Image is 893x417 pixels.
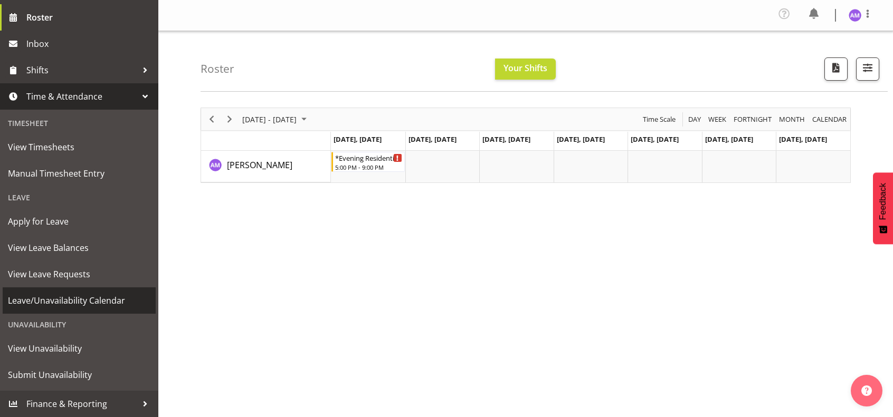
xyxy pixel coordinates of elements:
button: Time Scale [641,113,678,126]
button: Previous [205,113,219,126]
div: Previous [203,108,221,130]
span: Shifts [26,62,137,78]
h4: Roster [201,63,234,75]
button: Timeline Month [777,113,807,126]
img: amal-makan1835.jpg [849,9,861,22]
span: Day [687,113,702,126]
span: Month [778,113,806,126]
span: View Leave Balances [8,240,150,256]
button: September 08 - 14, 2025 [241,113,311,126]
a: View Timesheets [3,134,156,160]
div: 5:00 PM - 9:00 PM [335,163,402,171]
button: Month [811,113,849,126]
span: Finance & Reporting [26,396,137,412]
span: Time Scale [642,113,677,126]
span: View Leave Requests [8,266,150,282]
a: Apply for Leave [3,208,156,235]
button: Fortnight [732,113,774,126]
td: Amal Makan resource [201,151,331,182]
span: Time & Attendance [26,89,137,104]
a: Submit Unavailability [3,362,156,388]
div: Timesheet [3,112,156,134]
span: Leave/Unavailability Calendar [8,293,150,308]
a: View Leave Requests [3,261,156,287]
span: Submit Unavailability [8,367,150,383]
a: Manual Timesheet Entry [3,160,156,187]
span: [DATE], [DATE] [408,134,457,144]
div: Amal Makan"s event - *Evening Residential Shift 5-9pm Begin From Monday, September 8, 2025 at 5:0... [331,152,405,172]
button: Feedback - Show survey [873,172,893,244]
span: [DATE], [DATE] [557,134,605,144]
a: [PERSON_NAME] [227,159,292,171]
span: Fortnight [733,113,773,126]
span: Feedback [878,183,888,220]
button: Filter Shifts [856,57,879,81]
a: View Leave Balances [3,235,156,261]
span: Week [707,113,727,126]
div: Next [221,108,239,130]
div: *Evening Residential Shift 5-9pm [335,152,402,163]
button: Timeline Week [707,113,728,126]
div: Unavailability [3,314,156,335]
div: Timeline Week of September 11, 2025 [201,108,851,183]
span: [DATE], [DATE] [705,134,753,144]
span: [DATE] - [DATE] [241,113,298,126]
span: calendar [811,113,848,126]
span: View Unavailability [8,341,150,356]
span: Roster [26,9,153,25]
span: [DATE], [DATE] [779,134,827,144]
span: [DATE], [DATE] [334,134,382,144]
img: help-xxl-2.png [861,385,872,396]
span: [DATE], [DATE] [482,134,530,144]
button: Your Shifts [495,59,556,80]
span: Inbox [26,36,153,52]
a: View Unavailability [3,335,156,362]
span: Your Shifts [503,62,547,74]
button: Next [223,113,237,126]
span: Apply for Leave [8,214,150,229]
span: View Timesheets [8,139,150,155]
button: Timeline Day [687,113,703,126]
table: Timeline Week of September 11, 2025 [331,151,850,182]
span: Manual Timesheet Entry [8,166,150,181]
div: Leave [3,187,156,208]
a: Leave/Unavailability Calendar [3,287,156,314]
button: Download a PDF of the roster according to the set date range. [824,57,848,81]
span: [DATE], [DATE] [631,134,679,144]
